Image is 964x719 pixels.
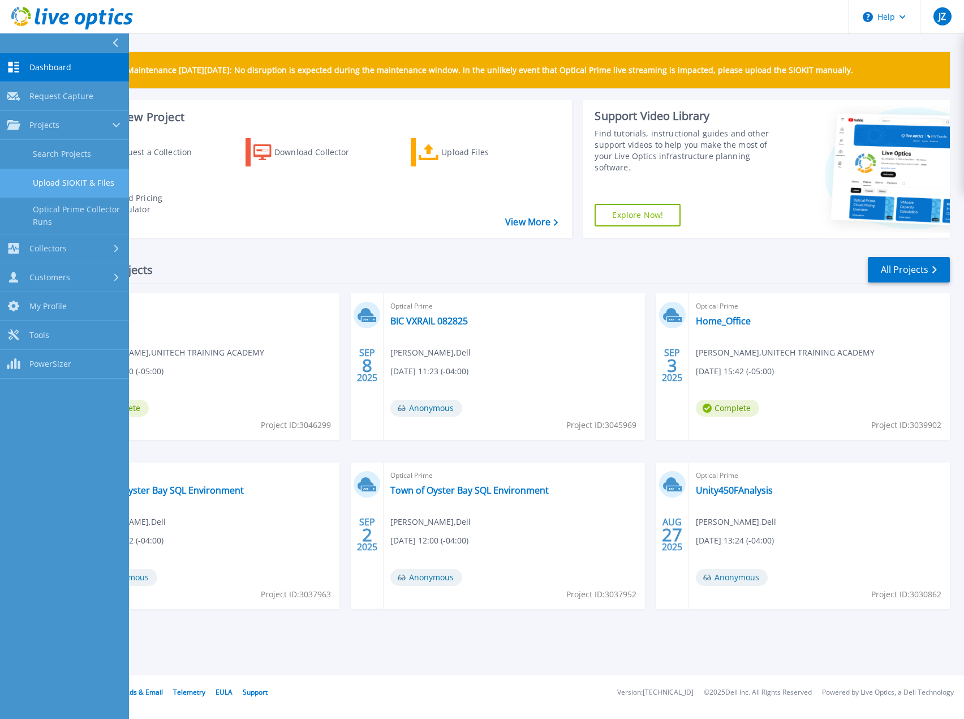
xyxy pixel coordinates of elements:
[29,62,71,72] span: Dashboard
[696,346,875,359] span: [PERSON_NAME] , UNITECH TRAINING ACADEMY
[80,138,206,166] a: Request a Collection
[822,689,954,696] li: Powered by Live Optics, a Dell Technology
[696,469,943,482] span: Optical Prime
[939,12,946,21] span: JZ
[411,138,537,166] a: Upload Files
[29,91,93,101] span: Request Capture
[390,569,462,586] span: Anonymous
[661,345,683,386] div: SEP 2025
[29,359,71,369] span: PowerSizer
[29,330,49,340] span: Tools
[696,300,943,313] span: Optical Prime
[390,516,471,528] span: [PERSON_NAME] , Dell
[29,301,67,311] span: My Profile
[29,243,67,254] span: Collectors
[362,361,372,370] span: 8
[441,141,532,164] div: Upload Files
[85,300,333,313] span: Optical Prime
[868,257,950,283] a: All Projects
[29,120,59,130] span: Projects
[696,315,751,327] a: Home_Office
[617,689,694,696] li: Version: [TECHNICAL_ID]
[85,469,333,482] span: Optical Prime
[111,192,201,215] div: Cloud Pricing Calculator
[390,315,468,327] a: BIC VXRAIL 082825
[871,588,941,601] span: Project ID: 3030862
[390,469,638,482] span: Optical Prime
[80,111,558,123] h3: Start a New Project
[274,141,365,164] div: Download Collector
[85,346,264,359] span: [PERSON_NAME] , UNITECH TRAINING ACADEMY
[662,530,682,540] span: 27
[390,400,462,417] span: Anonymous
[871,419,941,431] span: Project ID: 3039902
[704,689,812,696] li: © 2025 Dell Inc. All Rights Reserved
[243,687,268,697] a: Support
[84,66,853,75] p: Scheduled Maintenance [DATE][DATE]: No disruption is expected during the maintenance window. In t...
[696,365,774,378] span: [DATE] 15:42 (-05:00)
[261,588,331,601] span: Project ID: 3037963
[696,516,776,528] span: [PERSON_NAME] , Dell
[80,190,206,218] a: Cloud Pricing Calculator
[390,346,471,359] span: [PERSON_NAME] , Dell
[390,300,638,313] span: Optical Prime
[390,534,468,547] span: [DATE] 12:00 (-04:00)
[505,217,558,228] a: View More
[566,419,636,431] span: Project ID: 3045969
[696,534,774,547] span: [DATE] 13:24 (-04:00)
[696,485,773,496] a: Unity450FAnalysis
[113,141,203,164] div: Request a Collection
[362,530,372,540] span: 2
[696,400,759,417] span: Complete
[595,204,681,226] a: Explore Now!
[661,514,683,555] div: AUG 2025
[696,569,768,586] span: Anonymous
[173,687,205,697] a: Telemetry
[667,361,677,370] span: 3
[85,485,244,496] a: Town of Oyster Bay SQL Environment
[261,419,331,431] span: Project ID: 3046299
[390,365,468,378] span: [DATE] 11:23 (-04:00)
[566,588,636,601] span: Project ID: 3037952
[390,485,549,496] a: Town of Oyster Bay SQL Environment
[29,272,70,283] span: Customers
[216,687,233,697] a: EULA
[246,138,372,166] a: Download Collector
[125,687,163,697] a: Ads & Email
[595,128,780,173] div: Find tutorials, instructional guides and other support videos to help you make the most of your L...
[356,345,378,386] div: SEP 2025
[595,109,780,123] div: Support Video Library
[356,514,378,555] div: SEP 2025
